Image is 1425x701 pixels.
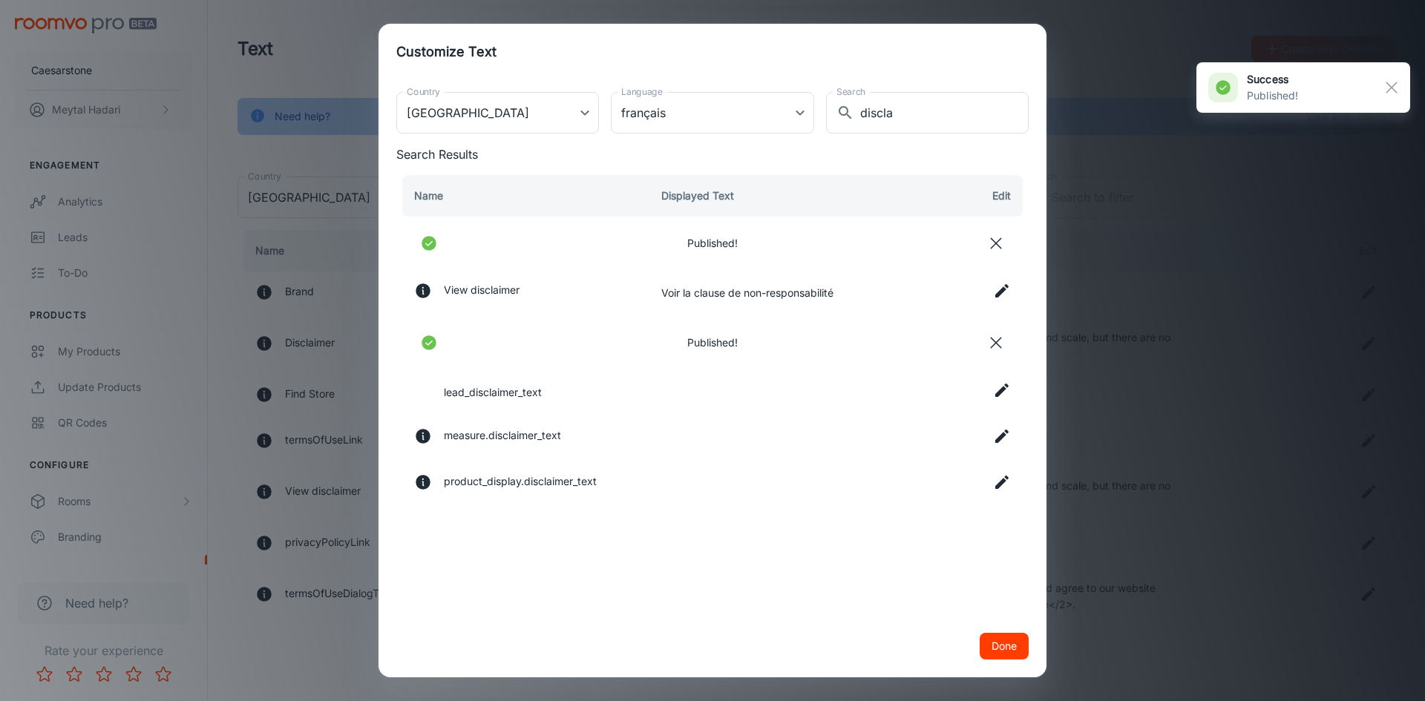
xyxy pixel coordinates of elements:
p: View disclaimer [444,282,520,304]
label: Language [621,85,663,98]
p: measure.disclaimer_text [444,427,561,450]
button: Done [980,633,1029,659]
p: lead_disclaimer_text [444,384,542,401]
p: product_display.disclaimer_text [444,473,597,496]
svg: Message appearing in an alert snackbar that prompts the user to click on the snackbar to open a d... [414,282,432,300]
th: Name [396,175,649,217]
svg: Optional disclaimer text shown to users when viewing products in Virtual Samples [414,473,432,491]
h2: Customize Text [379,24,1046,80]
svg: Optional disclaimer text shown to users when using the measurement widget. [414,427,432,445]
p: Published! [1247,88,1299,104]
p: Published! [687,235,738,251]
div: français [611,92,813,134]
td: Voir la clause de non-responsabilité [649,270,902,316]
div: [GEOGRAPHIC_DATA] [396,92,599,134]
p: Search Results [396,145,1029,163]
label: Search [836,85,865,98]
h6: success [1247,71,1299,88]
th: Displayed Text [649,175,902,217]
p: Published! [687,335,738,351]
th: Edit [902,175,1029,217]
label: Country [407,85,440,98]
input: Search for more options... [860,92,1029,134]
